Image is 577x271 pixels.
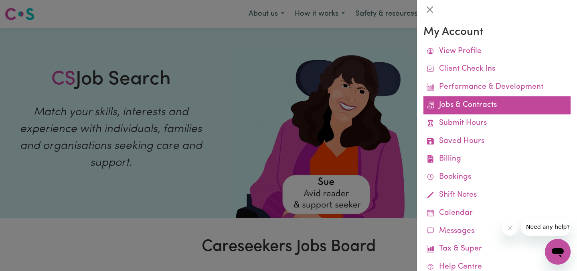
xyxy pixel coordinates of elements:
a: Saved Hours [423,132,571,151]
a: Client Check Ins [423,60,571,78]
button: Close [423,3,436,16]
a: Jobs & Contracts [423,96,571,114]
h3: My Account [423,26,571,39]
a: Shift Notes [423,186,571,204]
iframe: Message from company [521,218,571,236]
a: View Profile [423,43,571,61]
a: Billing [423,150,571,168]
iframe: Button to launch messaging window [545,239,571,265]
a: Tax & Super [423,240,571,258]
a: Messages [423,222,571,240]
a: Bookings [423,168,571,186]
iframe: Close message [502,220,518,236]
a: Submit Hours [423,114,571,132]
a: Performance & Development [423,78,571,96]
a: Calendar [423,204,571,222]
